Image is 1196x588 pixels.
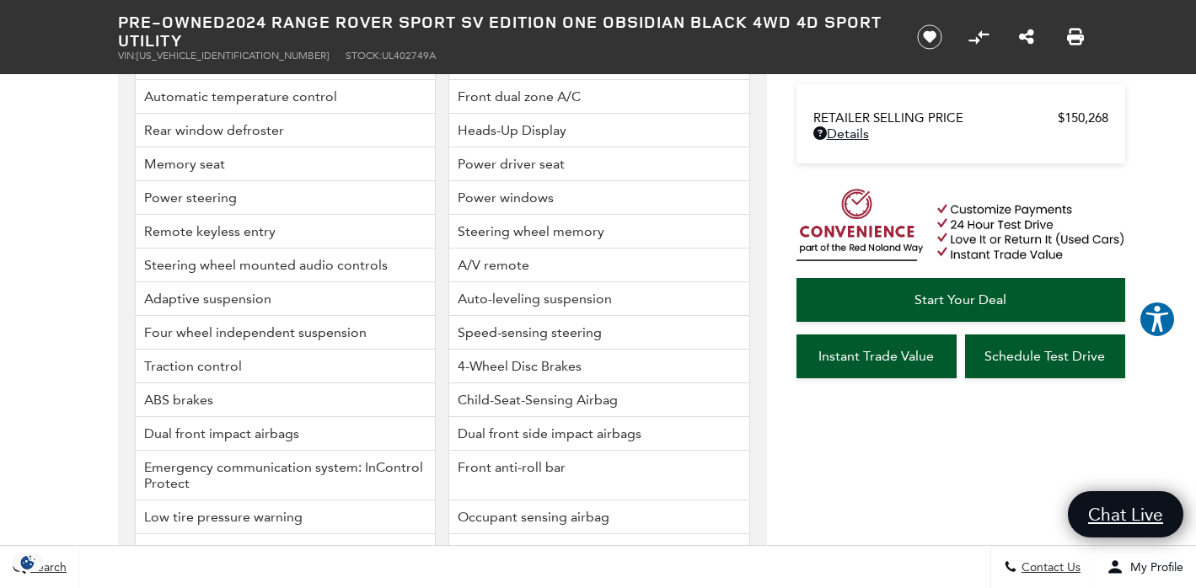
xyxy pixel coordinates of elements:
button: Save vehicle [911,24,948,51]
a: Share this Pre-Owned 2024 Range Rover Sport SV Edition One Obsidian Black 4WD 4D Sport Utility [1019,27,1034,47]
li: Steering wheel memory [448,215,750,249]
strong: Pre-Owned [118,10,226,33]
span: UL402749A [382,50,436,61]
button: Compare Vehicle [966,24,991,50]
img: Opt-Out Icon [8,553,47,571]
span: VIN: [118,50,137,61]
h1: 2024 Range Rover Sport SV Edition One Obsidian Black 4WD 4D Sport Utility [118,13,889,50]
span: Start Your Deal [914,291,1006,307]
li: Speed-sensing steering [448,316,750,350]
span: Schedule Test Drive [984,348,1105,364]
li: Low tire pressure warning [135,500,437,534]
li: Four wheel independent suspension [135,316,437,350]
span: $150,268 [1058,110,1108,126]
span: My Profile [1124,560,1183,575]
a: Chat Live [1068,491,1183,537]
aside: Accessibility Help Desk [1139,301,1176,341]
a: Schedule Test Drive [965,334,1125,378]
li: Rear anti-roll bar [448,534,750,568]
li: Auto-leveling suspension [448,282,750,316]
li: Traction control [135,350,437,383]
li: Heads-Up Display [448,114,750,147]
section: Click to Open Cookie Consent Modal [8,553,47,571]
li: Dual front side impact airbags [448,417,750,451]
li: Front anti-roll bar [448,451,750,500]
li: Rear window defroster [135,114,437,147]
span: Stock: [346,50,382,61]
span: Chat Live [1080,503,1172,526]
button: Open user profile menu [1094,546,1196,588]
li: Child-Seat-Sensing Airbag [448,383,750,417]
button: Explore your accessibility options [1139,301,1176,338]
li: Power windows [448,181,750,215]
span: [US_VEHICLE_IDENTIFICATION_NUMBER] [137,50,329,61]
span: Instant Trade Value [818,348,934,364]
li: Dual front impact airbags [135,417,437,451]
li: Occupant sensing airbag [448,500,750,534]
a: Instant Trade Value [796,334,957,378]
a: Start Your Deal [796,278,1125,322]
li: Steering wheel mounted audio controls [135,249,437,282]
span: Retailer Selling Price [813,110,1058,126]
li: Adaptive suspension [135,282,437,316]
a: Print this Pre-Owned 2024 Range Rover Sport SV Edition One Obsidian Black 4WD 4D Sport Utility [1067,27,1084,47]
li: Remote keyless entry [135,215,437,249]
span: Contact Us [1017,560,1081,575]
li: Power driver seat [448,147,750,181]
li: ABS brakes [135,383,437,417]
li: A/V remote [448,249,750,282]
a: Retailer Selling Price $150,268 [813,110,1108,126]
li: Automatic temperature control [135,80,437,114]
li: 4-Wheel Disc Brakes [448,350,750,383]
a: Details [813,126,1108,142]
li: Power steering [135,181,437,215]
li: Front dual zone A/C [448,80,750,114]
li: Emergency communication system: InControl Protect [135,451,437,500]
li: Overhead airbag [135,534,437,568]
li: Memory seat [135,147,437,181]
